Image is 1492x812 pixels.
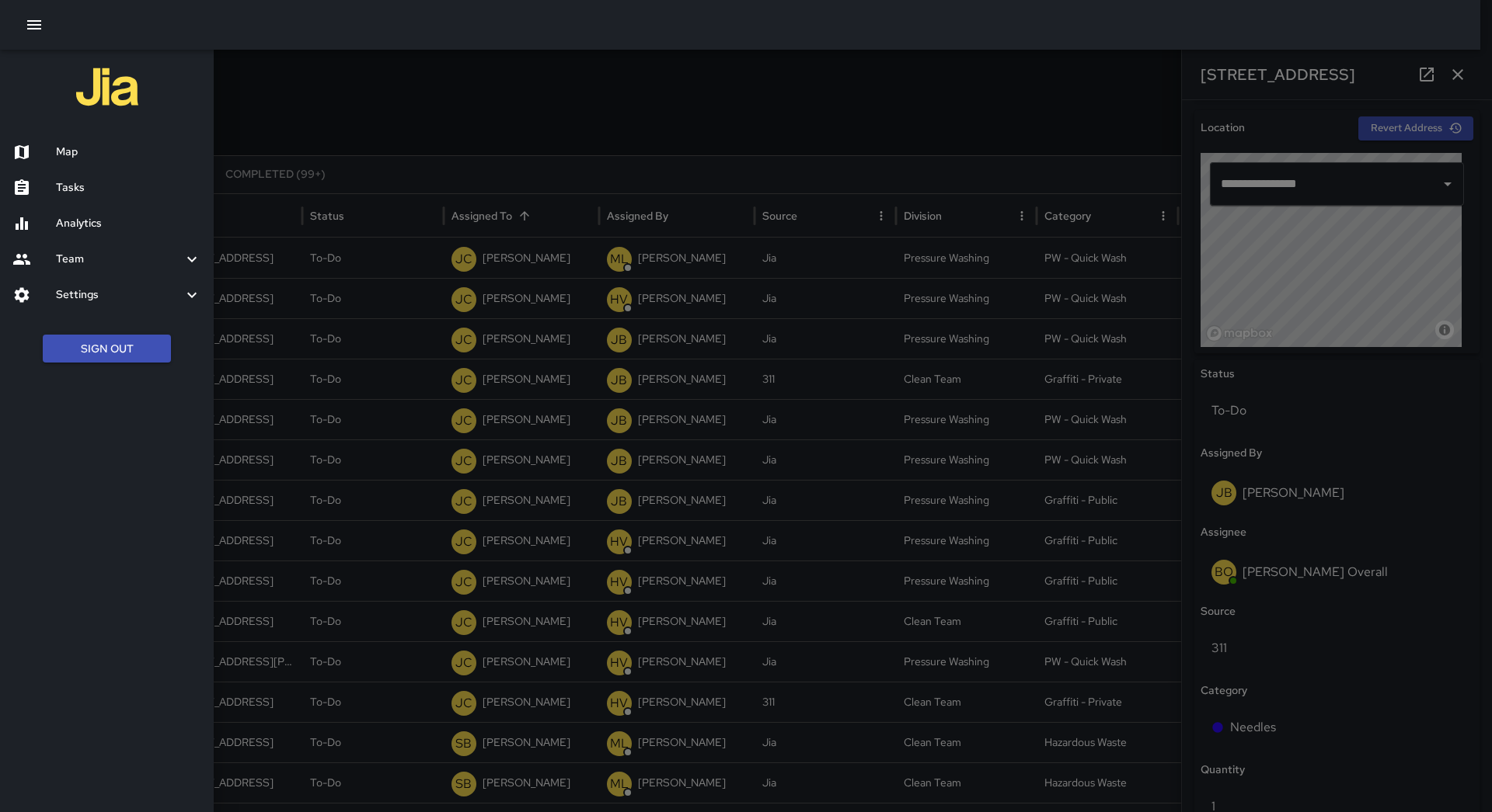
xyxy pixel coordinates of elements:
[56,144,201,161] h6: Map
[56,179,201,196] h6: Tasks
[56,286,183,304] h6: Settings
[56,215,201,232] h6: Analytics
[76,56,138,118] img: jia-logo
[56,251,183,268] h6: Team
[43,335,171,363] button: Sign Out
